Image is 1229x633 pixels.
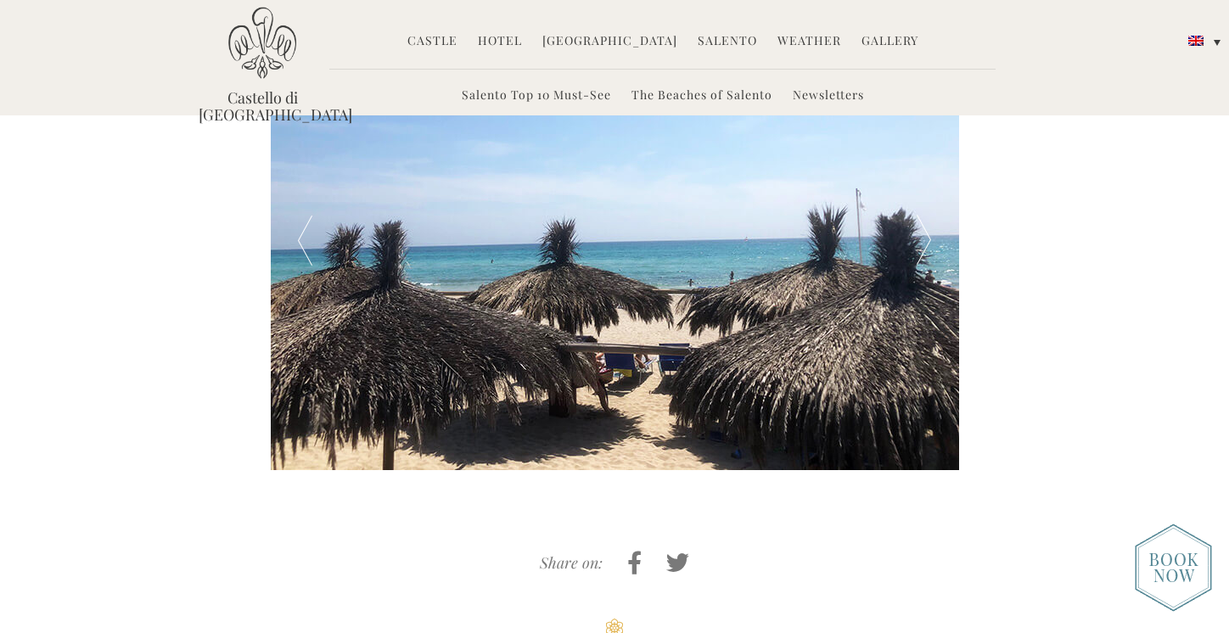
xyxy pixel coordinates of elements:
[698,32,757,52] a: Salento
[407,32,457,52] a: Castle
[199,89,326,123] a: Castello di [GEOGRAPHIC_DATA]
[540,555,603,572] h4: Share on:
[777,32,841,52] a: Weather
[793,87,864,106] a: Newsletters
[631,87,772,106] a: The Beaches of Salento
[1135,524,1212,612] img: new-booknow.png
[228,7,296,79] img: Castello di Ugento
[462,87,611,106] a: Salento Top 10 Must-See
[861,32,918,52] a: Gallery
[478,32,522,52] a: Hotel
[1188,36,1204,46] img: English
[542,32,677,52] a: [GEOGRAPHIC_DATA]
